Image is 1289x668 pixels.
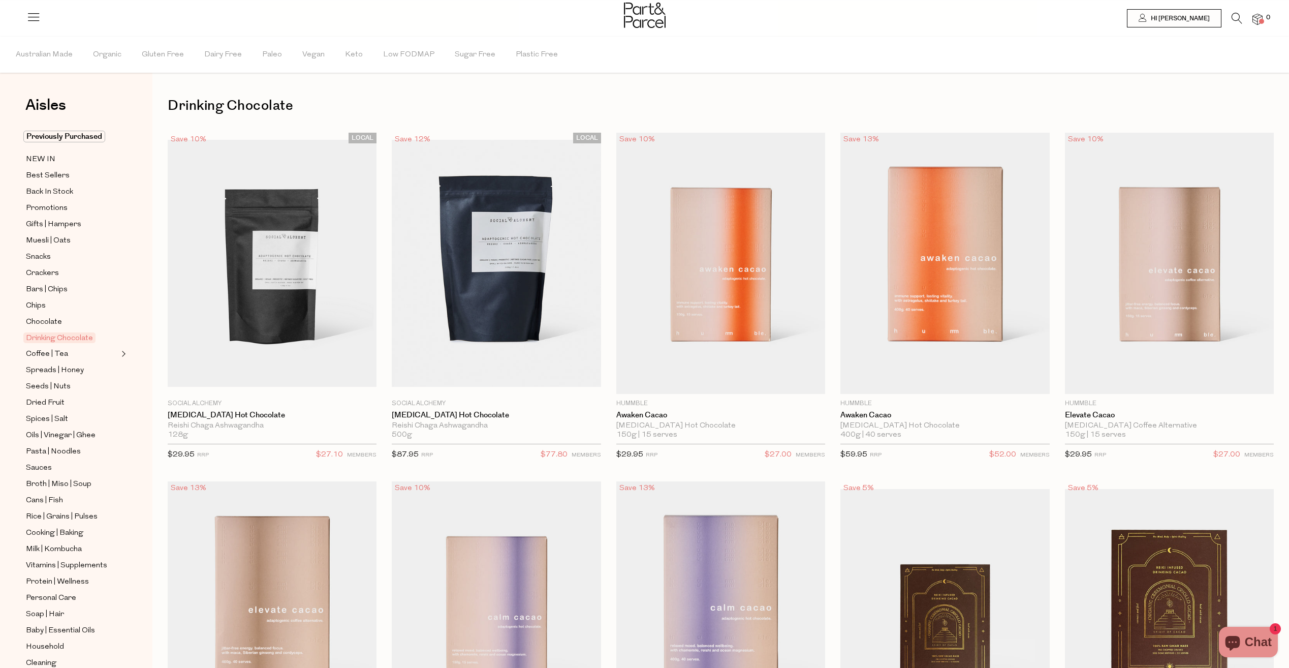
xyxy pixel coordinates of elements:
span: Drinking Chocolate [23,332,96,343]
span: Seeds | Nuts [26,381,71,393]
span: Paleo [262,37,282,73]
span: Gifts | Hampers [26,219,81,231]
span: Coffee | Tea [26,348,68,360]
p: Hummble [1065,399,1274,408]
img: Awaken Cacao [616,133,825,394]
img: Awaken Cacao [840,133,1049,394]
a: Baby | Essential Oils [26,624,118,637]
span: Bars | Chips [26,284,68,296]
a: Milk | Kombucha [26,543,118,556]
a: Oils | Vinegar | Ghee [26,429,118,442]
a: Chips [26,299,118,312]
span: Chips [26,300,46,312]
span: Cans | Fish [26,495,63,507]
div: Save 5% [1065,481,1102,495]
a: Awaken Cacao [616,411,825,420]
span: Crackers [26,267,59,280]
div: [MEDICAL_DATA] Coffee Alternative [1065,421,1274,431]
a: Hi [PERSON_NAME] [1127,9,1221,27]
a: Broth | Miso | Soup [26,478,118,491]
span: $29.95 [616,451,643,459]
a: Household [26,641,118,653]
span: $52.00 [989,448,1016,462]
span: Pasta | Noodles [26,446,81,458]
div: Save 13% [168,481,209,495]
div: [MEDICAL_DATA] Hot Chocolate [616,421,825,431]
span: Dairy Free [204,37,242,73]
a: [MEDICAL_DATA] Hot Chocolate [168,411,376,420]
a: Chocolate [26,316,118,328]
div: Save 12% [392,133,433,146]
span: Spices | Salt [26,413,68,426]
a: Previously Purchased [26,131,118,143]
img: Adaptogenic Hot Chocolate [392,140,601,386]
a: Cooking | Baking [26,527,118,539]
span: $59.95 [840,451,867,459]
a: Dried Fruit [26,397,118,409]
a: Awaken Cacao [840,411,1049,420]
img: Elevate Cacao [1065,133,1274,394]
span: $29.95 [168,451,195,459]
button: Expand/Collapse Coffee | Tea [119,348,126,360]
span: Sugar Free [455,37,495,73]
div: Reishi Chaga Ashwagandha [392,421,601,431]
span: Spreads | Honey [26,365,84,377]
small: RRP [197,452,209,458]
a: [MEDICAL_DATA] Hot Chocolate [392,411,601,420]
span: 128g [168,431,188,440]
span: $27.00 [765,448,792,462]
span: Chocolate [26,316,62,328]
p: Social Alchemy [168,399,376,408]
span: Keto [345,37,363,73]
small: RRP [646,452,657,458]
div: Save 10% [1065,133,1107,146]
a: Protein | Wellness [26,575,118,588]
span: 150g | 15 serves [616,431,677,440]
small: RRP [870,452,882,458]
span: $27.10 [316,448,343,462]
p: Social Alchemy [392,399,601,408]
div: Save 10% [392,481,433,495]
a: Muesli | Oats [26,234,118,247]
a: Elevate Cacao [1065,411,1274,420]
a: Spreads | Honey [26,364,118,377]
a: Bars | Chips [26,283,118,296]
small: MEMBERS [1244,452,1274,458]
span: Broth | Miso | Soup [26,478,91,491]
small: MEMBERS [796,452,825,458]
span: Aisles [25,94,66,116]
div: Save 13% [840,133,882,146]
p: Hummble [616,399,825,408]
span: Promotions [26,202,68,215]
a: Gifts | Hampers [26,218,118,231]
span: Previously Purchased [23,131,105,142]
div: [MEDICAL_DATA] Hot Chocolate [840,421,1049,431]
span: Australian Made [16,37,73,73]
small: MEMBERS [1020,452,1050,458]
a: Coffee | Tea [26,348,118,360]
span: $87.95 [392,451,419,459]
a: Seeds | Nuts [26,380,118,393]
span: Protein | Wellness [26,576,89,588]
span: Muesli | Oats [26,235,71,247]
span: Vitamins | Supplements [26,560,107,572]
span: $27.00 [1213,448,1240,462]
a: Back In Stock [26,186,118,198]
span: 150g | 15 serves [1065,431,1126,440]
h1: Drinking Chocolate [168,94,1274,117]
a: NEW IN [26,153,118,166]
small: RRP [421,452,433,458]
span: $77.80 [541,448,568,462]
span: 500g [392,431,412,440]
a: Best Sellers [26,169,118,182]
div: Save 10% [616,133,658,146]
a: Sauces [26,462,118,474]
span: Soap | Hair [26,609,64,621]
span: Sauces [26,462,52,474]
span: Low FODMAP [383,37,434,73]
a: Aisles [25,98,66,123]
span: NEW IN [26,154,55,166]
a: Vitamins | Supplements [26,559,118,572]
span: Personal Care [26,592,76,604]
inbox-online-store-chat: Shopify online store chat [1216,627,1281,660]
